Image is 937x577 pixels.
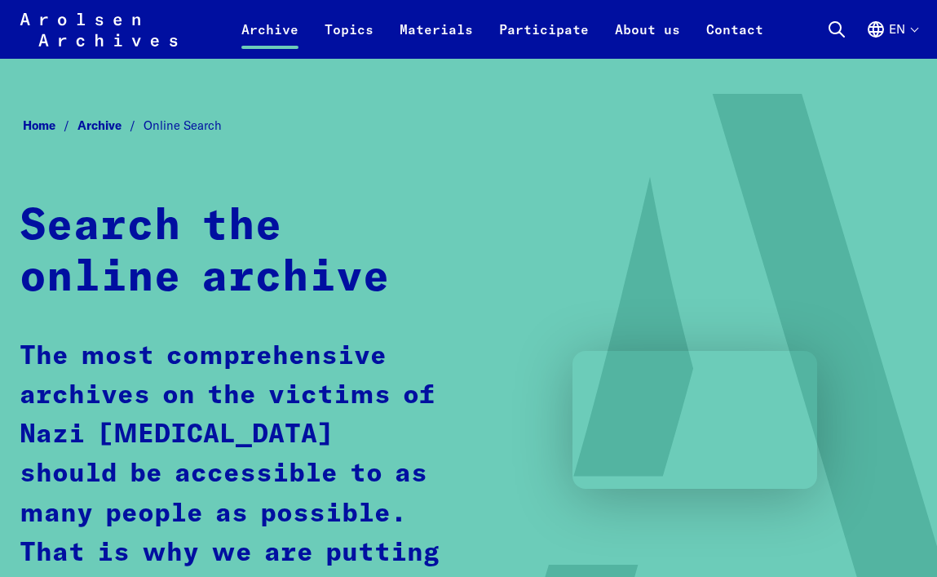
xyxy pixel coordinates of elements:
[144,118,222,133] span: Online Search
[23,118,77,133] a: Home
[602,20,693,59] a: About us
[20,113,917,138] nav: Breadcrumb
[228,10,776,49] nav: Primary
[387,20,486,59] a: Materials
[312,20,387,59] a: Topics
[20,205,390,300] strong: Search the online archive
[866,20,917,59] button: English, language selection
[693,20,776,59] a: Contact
[228,20,312,59] a: Archive
[486,20,602,59] a: Participate
[77,118,144,133] a: Archive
